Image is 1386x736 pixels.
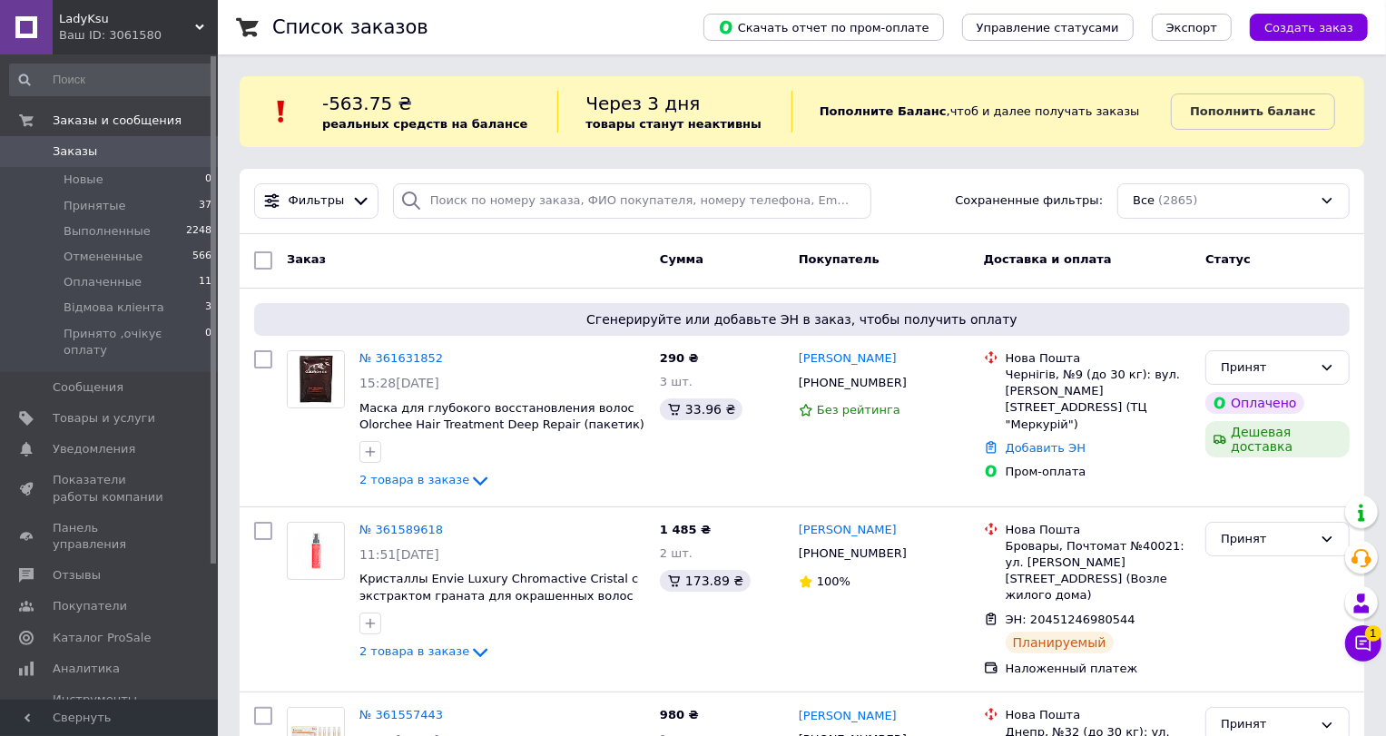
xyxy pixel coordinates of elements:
[288,351,344,407] img: Фото товару
[1006,464,1192,480] div: Пром-оплата
[205,299,211,316] span: 3
[53,410,155,427] span: Товары и услуги
[64,326,205,358] span: Принято ,очікує оплату
[1006,661,1192,677] div: Наложенный платеж
[799,708,897,725] a: [PERSON_NAME]
[660,252,703,266] span: Сумма
[984,252,1112,266] span: Доставка и оплата
[795,542,910,565] div: [PHONE_NUMBER]
[322,117,528,131] b: реальных средств на балансе
[962,14,1134,41] button: Управление статусами
[1232,20,1368,34] a: Создать заказ
[1221,530,1312,549] div: Принят
[186,223,211,240] span: 2248
[1205,392,1303,414] div: Оплачено
[1152,14,1232,41] button: Экспорт
[1158,193,1197,207] span: (2865)
[64,249,143,265] span: Отмененные
[199,198,211,214] span: 37
[205,172,211,188] span: 0
[1365,623,1381,639] span: 1
[1221,715,1312,734] div: Принят
[53,472,168,505] span: Показатели работы компании
[359,401,644,448] a: Маска для глубокого восстановления волос Olorchee Hair Treatment Deep Repair (пакетик) 50 мл
[53,143,97,160] span: Заказы
[703,14,944,41] button: Скачать отчет по пром-оплате
[359,473,469,486] span: 2 товара в заказе
[53,567,101,584] span: Отзывы
[1006,350,1192,367] div: Нова Пошта
[660,708,699,721] span: 980 ₴
[272,16,428,38] h1: Список заказов
[1006,441,1086,455] a: Добавить ЭН
[1006,538,1192,604] div: Бровары, Почтомат №40021: ул. [PERSON_NAME][STREET_ADDRESS] (Возле жилого дома)
[53,520,168,553] span: Панель управления
[359,644,491,658] a: 2 товара в заказе
[64,299,164,316] span: Відмова кліента
[1345,625,1381,662] button: Чат с покупателем1
[322,93,412,114] span: -563.75 ₴
[192,249,211,265] span: 566
[1221,358,1312,378] div: Принят
[660,398,742,420] div: 33.96 ₴
[53,441,135,457] span: Уведомления
[1006,522,1192,538] div: Нова Пошта
[1205,421,1350,457] div: Дешевая доставка
[660,523,711,536] span: 1 485 ₴
[59,11,195,27] span: LadyKsu
[359,376,439,390] span: 15:28[DATE]
[53,598,127,614] span: Покупатели
[1006,632,1114,653] div: Планируемый
[1171,93,1334,130] a: Пополнить баланс
[817,574,850,588] span: 100%
[799,522,897,539] a: [PERSON_NAME]
[1133,192,1155,210] span: Все
[660,375,693,388] span: 3 шт.
[261,310,1342,329] span: Сгенерируйте или добавьте ЭН в заказ, чтобы получить оплату
[795,371,910,395] div: [PHONE_NUMBER]
[1190,104,1315,118] b: Пополнить баланс
[359,572,638,619] a: Кристаллы Envie Luxury Chromactive Cristal с экстрактом граната для окрашенных волос (EN457) 100 мл
[820,104,947,118] b: Пополните Баланс
[585,117,762,131] b: товары станут неактивны
[199,274,211,290] span: 11
[585,93,700,114] span: Через 3 дня
[1006,707,1192,723] div: Нова Пошта
[660,570,751,592] div: 173.89 ₴
[53,379,123,396] span: Сообщения
[64,198,126,214] span: Принятые
[59,27,218,44] div: Ваш ID: 3061580
[718,19,929,35] span: Скачать отчет по пром-оплате
[287,522,345,580] a: Фото товару
[359,644,469,658] span: 2 товара в заказе
[359,523,443,536] a: № 361589618
[791,91,1171,132] div: , чтоб и далее получать заказы
[287,252,326,266] span: Заказ
[205,326,211,358] span: 0
[955,192,1103,210] span: Сохраненные фильтры:
[359,351,443,365] a: № 361631852
[64,274,142,290] span: Оплаченные
[53,692,168,724] span: Инструменты вебмастера и SEO
[64,223,151,240] span: Выполненные
[817,403,900,417] span: Без рейтинга
[53,661,120,677] span: Аналитика
[289,192,345,210] span: Фильтры
[64,172,103,188] span: Новые
[359,473,491,486] a: 2 товара в заказе
[359,708,443,721] a: № 361557443
[977,21,1119,34] span: Управление статусами
[1006,613,1135,626] span: ЭН: 20451246980544
[1205,252,1251,266] span: Статус
[1264,21,1353,34] span: Создать заказ
[799,252,880,266] span: Покупатель
[287,350,345,408] a: Фото товару
[53,630,151,646] span: Каталог ProSale
[393,183,872,219] input: Поиск по номеру заказа, ФИО покупателя, номеру телефона, Email, номеру накладной
[799,350,897,368] a: [PERSON_NAME]
[1166,21,1217,34] span: Экспорт
[660,546,693,560] span: 2 шт.
[1006,367,1192,433] div: Чернігів, №9 (до 30 кг): вул. [PERSON_NAME][STREET_ADDRESS] (ТЦ "Меркурій")
[295,523,338,579] img: Фото товару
